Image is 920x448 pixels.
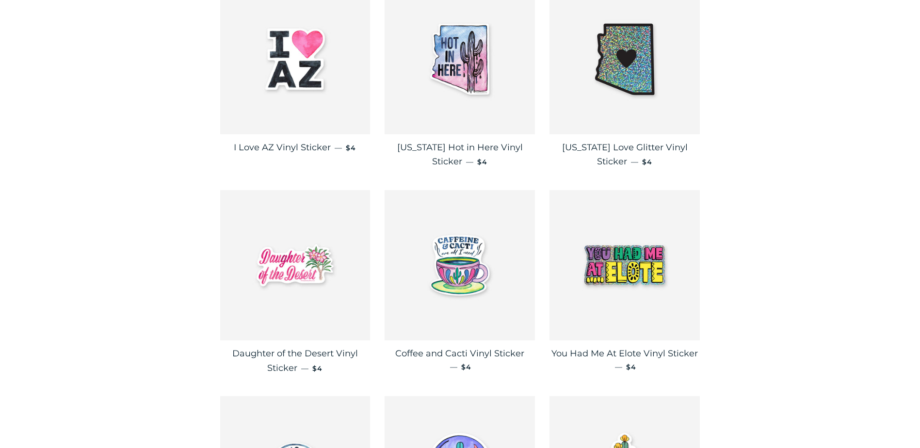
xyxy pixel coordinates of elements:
a: You Had Me At Elote Vinyl Sticker — $4 [549,340,700,379]
a: I Love AZ Vinyl Sticker — $4 [220,134,371,161]
span: — [631,157,638,166]
img: Coffee and Cacti Vinyl Sticker [385,190,535,340]
a: Coffee and Cacti Vinyl Sticker — $4 [385,340,535,379]
span: I Love AZ Vinyl Sticker [234,142,331,153]
span: $4 [461,363,472,371]
span: $4 [346,144,356,152]
span: $4 [312,364,323,373]
a: Daughter of the Desert Vinyl Sticker — $4 [220,340,371,382]
span: — [466,157,473,166]
img: Daughter of the Desert Vinyl Sticker [220,190,371,340]
a: [US_STATE] Hot in Here Vinyl Sticker — $4 [385,134,535,176]
span: — [450,362,457,371]
span: — [301,364,308,373]
span: Daughter of the Desert Vinyl Sticker [232,348,358,373]
span: $4 [477,158,488,166]
span: — [615,362,622,371]
span: $4 [642,158,653,166]
span: You Had Me At Elote Vinyl Sticker [551,348,698,359]
span: $4 [626,363,637,371]
span: Coffee and Cacti Vinyl Sticker [395,348,524,359]
span: [US_STATE] Hot in Here Vinyl Sticker [397,142,523,167]
img: You Had Me At Elote Vinyl Sticker [549,190,700,340]
span: [US_STATE] Love Glitter Vinyl Sticker [562,142,688,167]
a: [US_STATE] Love Glitter Vinyl Sticker — $4 [549,134,700,176]
span: — [335,143,342,152]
